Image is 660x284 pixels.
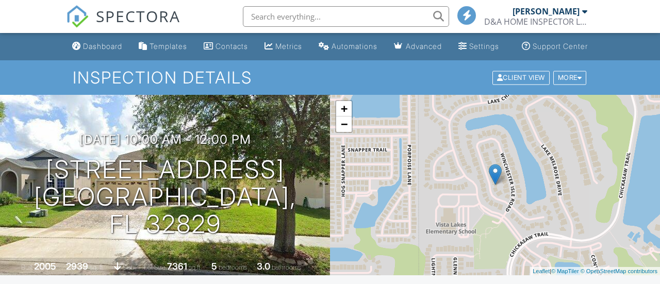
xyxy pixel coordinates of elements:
[16,156,313,238] h1: [STREET_ADDRESS] [GEOGRAPHIC_DATA], FL 32829
[211,261,217,272] div: 5
[484,16,587,27] div: D&A HOME INSPECTOR LLC
[454,37,503,56] a: Settings
[257,261,270,272] div: 3.0
[518,37,592,56] a: Support Center
[390,37,446,56] a: Advanced
[150,42,187,51] div: Templates
[469,42,499,51] div: Settings
[189,263,202,271] span: sq.ft.
[513,6,580,16] div: [PERSON_NAME]
[406,42,442,51] div: Advanced
[144,263,166,271] span: Lot Size
[491,73,552,81] a: Client View
[551,268,579,274] a: © MapTiler
[34,261,56,272] div: 2005
[200,37,252,56] a: Contacts
[533,268,550,274] a: Leaflet
[336,101,352,116] a: Zoom in
[216,42,248,51] div: Contacts
[533,42,588,51] div: Support Center
[73,69,587,87] h1: Inspection Details
[66,261,88,272] div: 2939
[21,263,32,271] span: Built
[96,5,180,27] span: SPECTORA
[530,267,660,276] div: |
[553,71,587,85] div: More
[492,71,550,85] div: Client View
[315,37,382,56] a: Automations (Basic)
[336,116,352,132] a: Zoom out
[332,42,377,51] div: Automations
[581,268,657,274] a: © OpenStreetMap contributors
[79,132,251,146] h3: [DATE] 10:00 am - 12:00 pm
[167,261,187,272] div: 7361
[219,263,247,271] span: bedrooms
[66,5,89,28] img: The Best Home Inspection Software - Spectora
[90,263,104,271] span: sq. ft.
[272,263,301,271] span: bathrooms
[243,6,449,27] input: Search everything...
[83,42,122,51] div: Dashboard
[123,263,134,271] span: slab
[275,42,302,51] div: Metrics
[68,37,126,56] a: Dashboard
[66,14,180,36] a: SPECTORA
[135,37,191,56] a: Templates
[260,37,306,56] a: Metrics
